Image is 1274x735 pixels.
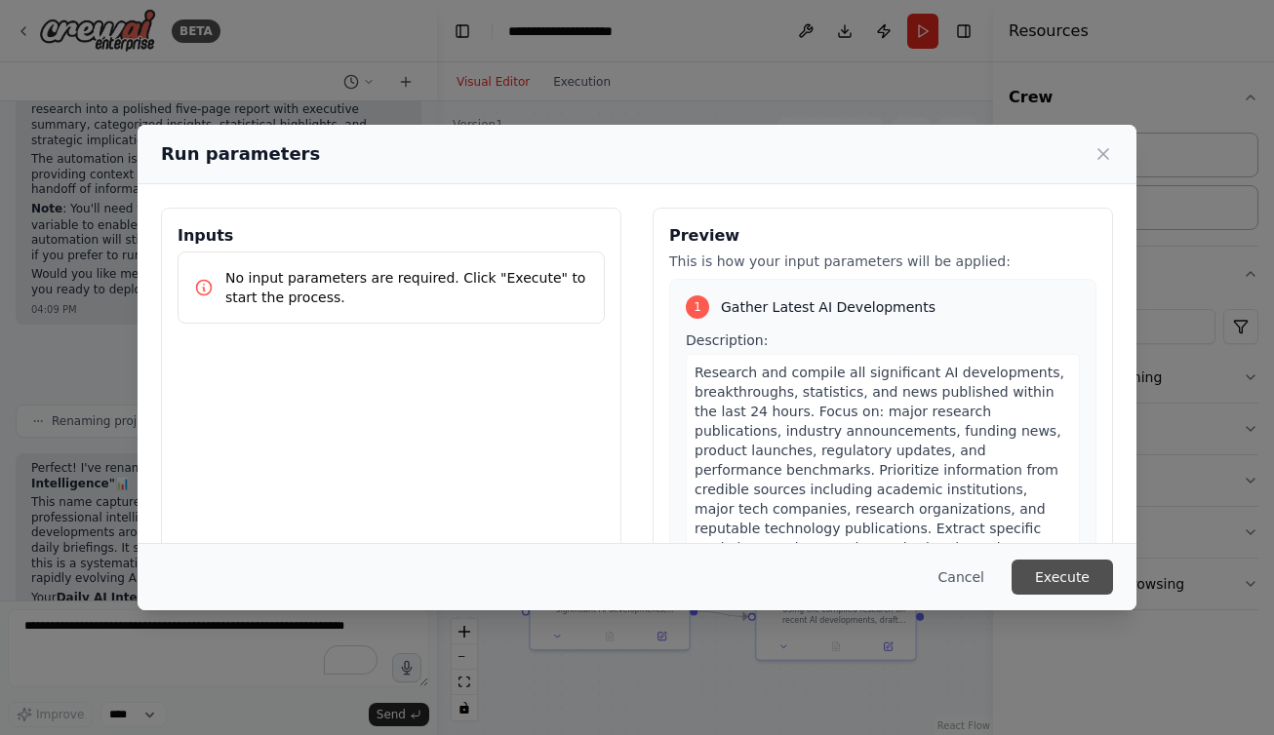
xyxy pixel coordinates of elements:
[669,224,1096,248] h3: Preview
[161,140,320,168] h2: Run parameters
[923,560,1000,595] button: Cancel
[669,251,1096,271] p: This is how your input parameters will be applied:
[721,297,936,317] span: Gather Latest AI Developments
[686,332,768,348] span: Description:
[695,365,1064,575] span: Research and compile all significant AI developments, breakthroughs, statistics, and news publish...
[225,268,588,307] p: No input parameters are required. Click "Execute" to start the process.
[178,224,605,248] h3: Inputs
[1012,560,1113,595] button: Execute
[686,295,709,319] div: 1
